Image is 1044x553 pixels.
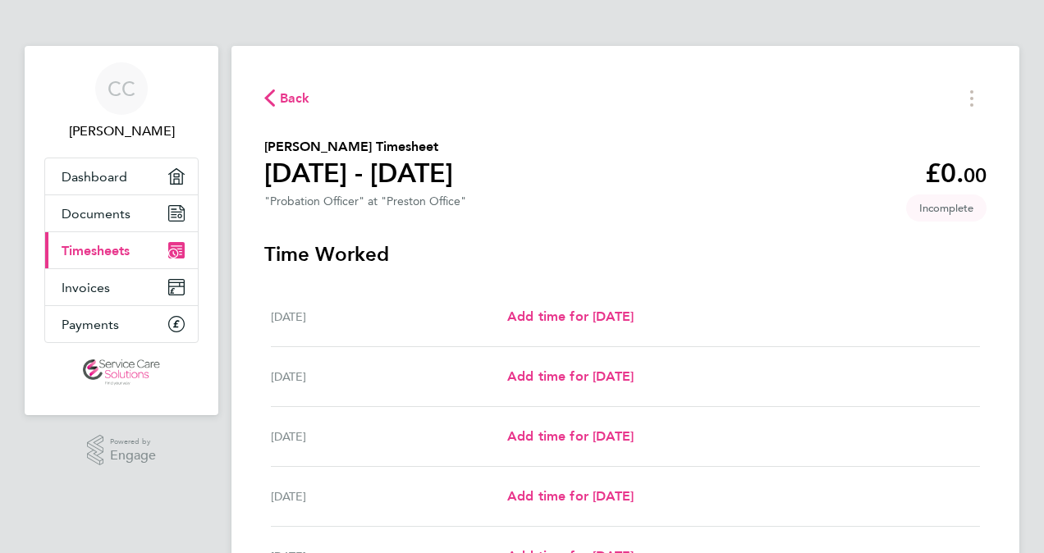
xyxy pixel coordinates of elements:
[83,359,160,386] img: servicecare-logo-retina.png
[280,89,310,108] span: Back
[925,158,987,189] app-decimal: £0.
[62,317,119,332] span: Payments
[507,428,634,444] span: Add time for [DATE]
[906,194,987,222] span: This timesheet is Incomplete.
[110,449,156,463] span: Engage
[507,427,634,446] a: Add time for [DATE]
[62,169,127,185] span: Dashboard
[44,62,199,141] a: CC[PERSON_NAME]
[44,121,199,141] span: Carol Caine
[271,487,507,506] div: [DATE]
[110,435,156,449] span: Powered by
[44,359,199,386] a: Go to home page
[264,157,453,190] h1: [DATE] - [DATE]
[271,427,507,446] div: [DATE]
[957,85,987,111] button: Timesheets Menu
[25,46,218,415] nav: Main navigation
[507,368,634,384] span: Add time for [DATE]
[264,137,453,157] h2: [PERSON_NAME] Timesheet
[264,241,987,267] h3: Time Worked
[62,243,130,258] span: Timesheets
[108,78,135,99] span: CC
[964,163,987,187] span: 00
[271,367,507,386] div: [DATE]
[45,269,198,305] a: Invoices
[507,367,634,386] a: Add time for [DATE]
[271,307,507,327] div: [DATE]
[507,488,634,504] span: Add time for [DATE]
[45,195,198,231] a: Documents
[264,194,466,208] div: "Probation Officer" at "Preston Office"
[507,307,634,327] a: Add time for [DATE]
[45,306,198,342] a: Payments
[87,435,157,466] a: Powered byEngage
[62,280,110,295] span: Invoices
[45,158,198,194] a: Dashboard
[507,487,634,506] a: Add time for [DATE]
[45,232,198,268] a: Timesheets
[62,206,130,222] span: Documents
[507,308,634,324] span: Add time for [DATE]
[264,88,310,108] button: Back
